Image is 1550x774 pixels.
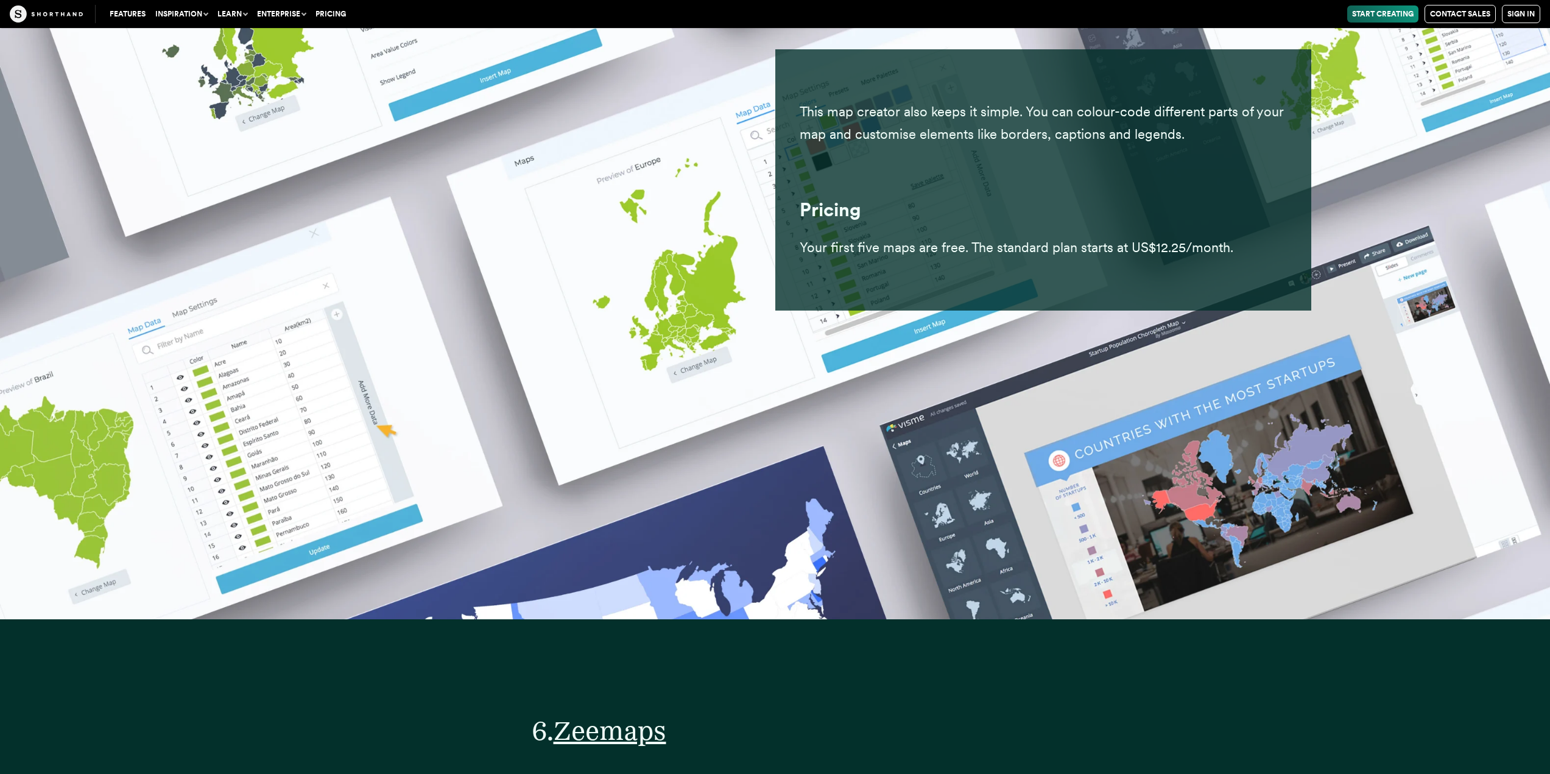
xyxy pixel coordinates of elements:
[800,100,1287,146] p: This map creator also keeps it simple. You can colour-code different parts of your map and custom...
[105,5,150,23] a: Features
[532,714,554,747] span: 6.
[800,236,1287,259] p: Your first five maps are free. The standard plan starts at US$12.25/month.
[1425,5,1496,23] a: Contact Sales
[1347,5,1418,23] a: Start Creating
[311,5,351,23] a: Pricing
[800,199,861,221] strong: Pricing
[554,714,666,747] a: Zeemaps
[150,5,213,23] button: Inspiration
[1502,5,1540,23] a: Sign in
[213,5,252,23] button: Learn
[10,5,83,23] img: The Craft
[252,5,311,23] button: Enterprise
